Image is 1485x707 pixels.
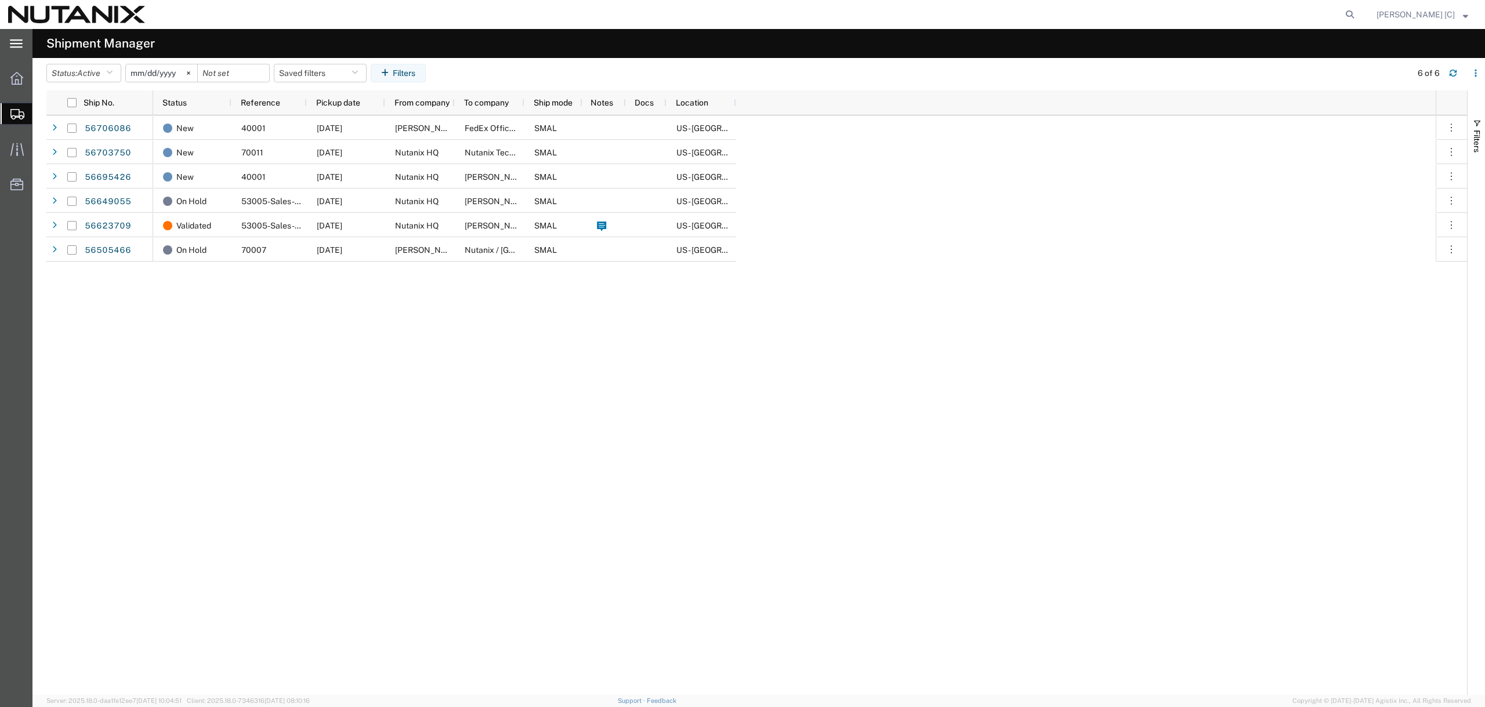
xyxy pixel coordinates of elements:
[465,221,531,230] span: Ahmad Salameh
[317,221,342,230] span: 08/27/2025
[534,98,573,107] span: Ship mode
[241,221,391,230] span: 53005-Sales-SE/Saudi Arabia
[162,98,187,107] span: Status
[198,64,269,82] input: Not set
[371,64,426,82] button: Filters
[241,98,280,107] span: Reference
[395,221,439,230] span: Nutanix HQ
[1292,696,1471,706] span: Copyright © [DATE]-[DATE] Agistix Inc., All Rights Reserved
[1377,8,1455,21] span: Brayan Lopez [C]
[534,172,557,182] span: SMAL
[176,238,207,262] span: On Hold
[395,245,461,255] span: Karlie Beil
[241,148,263,157] span: 70011
[136,697,182,704] span: [DATE] 10:04:51
[317,148,342,157] span: 09/03/2025
[84,217,132,235] a: 56623709
[317,172,342,182] span: 09/02/2025
[241,172,266,182] span: 40001
[317,124,342,133] span: 09/03/2025
[274,64,367,82] button: Saved filters
[84,168,132,187] a: 56695426
[676,197,841,206] span: US - San Jose
[676,98,708,107] span: Location
[676,148,841,157] span: US - San Jose
[534,124,557,133] span: SMAL
[1418,67,1440,79] div: 6 of 6
[84,241,132,260] a: 56505466
[676,245,841,255] span: US - San Jose
[8,6,145,23] img: logo
[316,98,360,107] span: Pickup date
[241,245,266,255] span: 70007
[317,245,342,255] span: 08/14/2025
[176,165,194,189] span: New
[317,197,342,206] span: 08/28/2025
[618,697,647,704] a: Support
[647,697,676,704] a: Feedback
[1472,130,1482,153] span: Filters
[395,172,439,182] span: Nutanix HQ
[534,221,557,230] span: SMAL
[176,189,207,213] span: On Hold
[84,144,132,162] a: 56703750
[241,124,266,133] span: 40001
[464,98,509,107] span: To company
[176,140,194,165] span: New
[395,124,461,133] span: Alaina Cook
[84,119,132,138] a: 56706086
[676,124,841,133] span: US - San Jose
[635,98,654,107] span: Docs
[176,116,194,140] span: New
[465,148,622,157] span: Nutanix Technologies India Private Limited
[241,197,306,206] span: 53005-Sales-US
[395,197,439,206] span: Nutanix HQ
[84,193,132,211] a: 56649055
[265,697,310,704] span: [DATE] 08:10:16
[534,148,557,157] span: SMAL
[676,172,841,182] span: US - San Jose
[46,29,155,58] h4: Shipment Manager
[187,697,310,704] span: Client: 2025.18.0-7346316
[395,148,439,157] span: Nutanix HQ
[126,64,197,82] input: Not set
[465,197,531,206] span: Ralph Wynn
[676,221,841,230] span: US - San Jose
[591,98,613,107] span: Notes
[176,213,211,238] span: Validated
[465,245,584,255] span: Nutanix / Durham
[534,245,557,255] span: SMAL
[534,197,557,206] span: SMAL
[1376,8,1469,21] button: [PERSON_NAME] [C]
[394,98,450,107] span: From company
[84,98,114,107] span: Ship No.
[46,697,182,704] span: Server: 2025.18.0-daa1fe12ee7
[77,68,100,78] span: Active
[465,124,687,133] span: FedEx Office at The Cosmopolitan of Las Vegas
[46,64,121,82] button: Status:Active
[465,172,531,182] span: Kentaro Hamakawa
